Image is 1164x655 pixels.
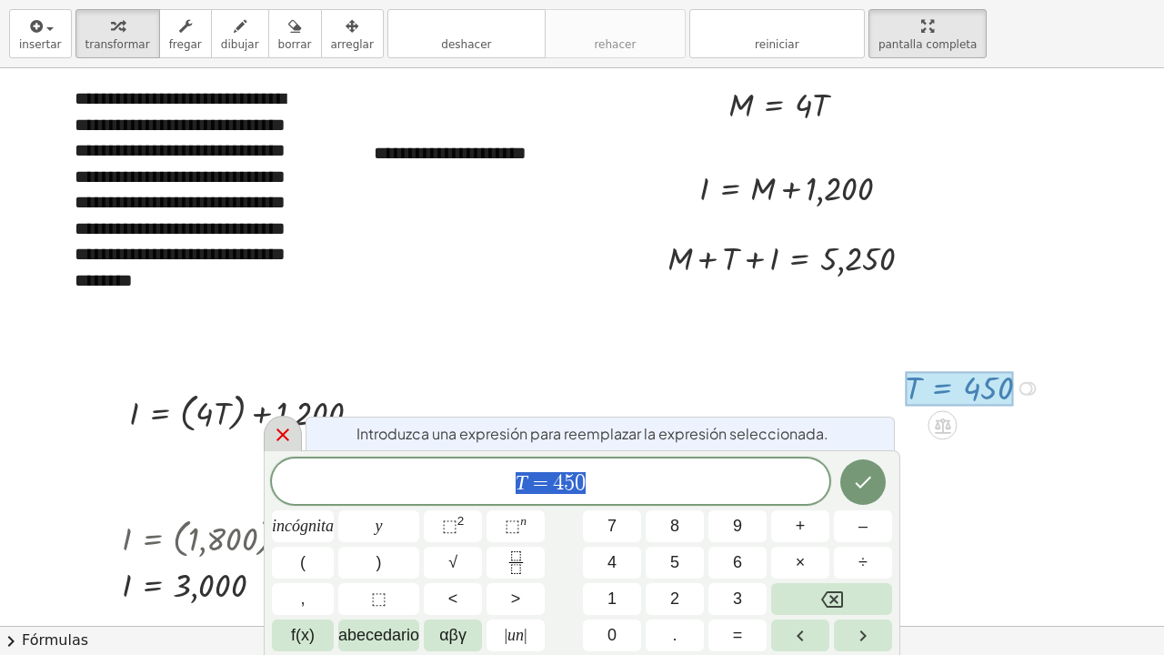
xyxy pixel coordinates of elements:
font: × [796,553,806,571]
button: Dividir [834,547,892,579]
button: Fracción [487,547,545,579]
font: αβγ [439,626,467,644]
font: > [511,589,521,608]
button: Más [771,510,829,542]
font: ) [376,553,382,571]
font: Fórmulas [22,631,88,649]
font: 5 [670,553,679,571]
button: Flecha izquierda [771,620,829,651]
button: Menos [834,510,892,542]
button: Igual [708,620,767,651]
button: Funciones [272,620,334,651]
font: + [796,517,806,535]
button: Flecha derecha [834,620,892,651]
button: . [646,620,704,651]
font: ÷ [858,553,868,571]
button: Valor absoluto [487,620,545,651]
button: Alfabeto [338,620,419,651]
button: 1 [583,583,641,615]
span: = [527,472,554,494]
div: Aplique la misma matemática a ambos lados de la ecuación. [928,411,957,440]
font: pantalla completa [878,38,978,51]
button: ( [272,547,334,579]
font: un [507,626,524,644]
font: 1 [607,589,617,608]
var: T [516,470,527,494]
button: arreglar [321,9,384,58]
span: 0 [575,472,586,494]
font: refrescar [699,17,855,35]
font: 0 [607,626,617,644]
font: arreglar [331,38,374,51]
font: f(x) [291,626,315,644]
button: 7 [583,510,641,542]
button: rehacerrehacer [545,9,686,58]
font: fregar [169,38,202,51]
font: 2 [457,514,465,528]
button: 4 [583,547,641,579]
button: pantalla completa [868,9,988,58]
font: 6 [733,553,742,571]
button: 5 [646,547,704,579]
button: ) [338,547,419,579]
font: ⬚ [505,517,520,535]
font: 7 [607,517,617,535]
button: incógnita [272,510,334,542]
span: 4 [553,472,564,494]
button: Sobrescrito [487,510,545,542]
font: = [733,626,743,644]
button: refrescarreiniciar [689,9,865,58]
font: borrar [278,38,312,51]
font: 2 [670,589,679,608]
font: incógnita [272,517,334,535]
button: 6 [708,547,767,579]
font: < [448,589,458,608]
button: Hecho [840,459,886,505]
font: √ [448,553,457,571]
button: y [338,510,419,542]
font: , [300,589,305,608]
font: deshacer [397,17,536,35]
font: 3 [733,589,742,608]
font: 4 [607,553,617,571]
button: 9 [708,510,767,542]
font: 8 [670,517,679,535]
button: 0 [583,620,641,651]
button: fregar [159,9,212,58]
font: dibujar [221,38,259,51]
font: y [376,517,383,535]
button: Más que [487,583,545,615]
button: 3 [708,583,767,615]
button: , [272,583,334,615]
button: insertar [9,9,72,58]
font: n [520,514,527,528]
font: abecedario [338,626,419,644]
font: Introduzca una expresión para reemplazar la expresión seleccionada. [356,424,828,443]
font: . [673,626,677,644]
button: Al cuadrado [424,510,482,542]
button: 2 [646,583,704,615]
font: transformar [85,38,150,51]
font: ⬚ [442,517,457,535]
font: ⬚ [371,589,386,608]
font: reiniciar [755,38,799,51]
button: alfabeto griego [424,620,482,651]
font: rehacer [555,17,676,35]
span: 5 [564,472,575,494]
button: 8 [646,510,704,542]
font: deshacer [441,38,491,51]
button: Retroceso [771,583,892,615]
font: – [858,517,868,535]
font: insertar [19,38,62,51]
font: rehacer [594,38,636,51]
font: 9 [733,517,742,535]
button: Menos que [424,583,482,615]
button: borrar [268,9,322,58]
button: transformar [75,9,160,58]
font: | [504,626,507,644]
button: dibujar [211,9,269,58]
font: | [524,626,527,644]
font: ( [300,553,306,571]
button: Marcador de posición [338,583,419,615]
button: deshacerdeshacer [387,9,546,58]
